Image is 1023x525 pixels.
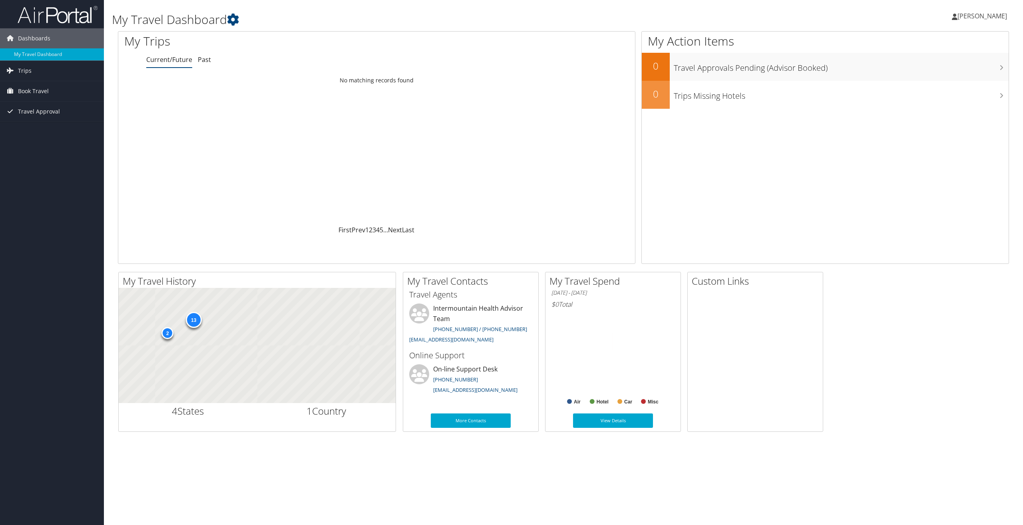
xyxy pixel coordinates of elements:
h6: [DATE] - [DATE] [551,289,675,297]
a: View Details [573,413,653,428]
h2: States [125,404,251,418]
a: Prev [352,226,365,234]
text: Hotel [597,399,609,405]
h6: Total [551,300,675,309]
div: 13 [185,312,201,328]
h2: My Travel History [123,274,396,288]
h1: My Trips [124,33,414,50]
a: Current/Future [146,55,192,64]
text: Car [624,399,632,405]
span: Travel Approval [18,102,60,122]
a: Past [198,55,211,64]
h3: Travel Agents [409,289,532,300]
h1: My Travel Dashboard [112,11,714,28]
span: Dashboards [18,28,50,48]
li: On-line Support Desk [405,364,536,397]
h2: 0 [642,87,670,101]
div: 2 [161,327,173,339]
a: 0Trips Missing Hotels [642,81,1009,109]
a: 3 [372,226,376,234]
h3: Trips Missing Hotels [674,86,1009,102]
span: … [383,226,388,234]
h3: Online Support [409,350,532,361]
a: [EMAIL_ADDRESS][DOMAIN_NAME] [433,386,517,393]
td: No matching records found [118,73,635,88]
a: First [338,226,352,234]
h2: My Travel Spend [549,274,681,288]
a: 1 [365,226,369,234]
a: More Contacts [431,413,511,428]
text: Air [574,399,581,405]
span: 4 [172,404,177,417]
li: Intermountain Health Advisor Team [405,303,536,346]
a: [PHONE_NUMBER] / [PHONE_NUMBER] [433,325,527,333]
h2: My Travel Contacts [407,274,538,288]
h2: 0 [642,59,670,73]
h2: Custom Links [692,274,823,288]
a: [EMAIL_ADDRESS][DOMAIN_NAME] [409,336,494,343]
a: [PERSON_NAME] [952,4,1015,28]
a: Next [388,226,402,234]
span: [PERSON_NAME] [957,12,1007,20]
text: Misc [648,399,659,405]
span: Trips [18,61,32,81]
h1: My Action Items [642,33,1009,50]
span: Book Travel [18,81,49,101]
a: 4 [376,226,380,234]
h2: Country [263,404,390,418]
a: 0Travel Approvals Pending (Advisor Booked) [642,53,1009,81]
a: [PHONE_NUMBER] [433,376,478,383]
span: 1 [307,404,312,417]
a: Last [402,226,414,234]
img: airportal-logo.png [18,5,98,24]
span: $0 [551,300,559,309]
a: 2 [369,226,372,234]
a: 5 [380,226,383,234]
h3: Travel Approvals Pending (Advisor Booked) [674,58,1009,74]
